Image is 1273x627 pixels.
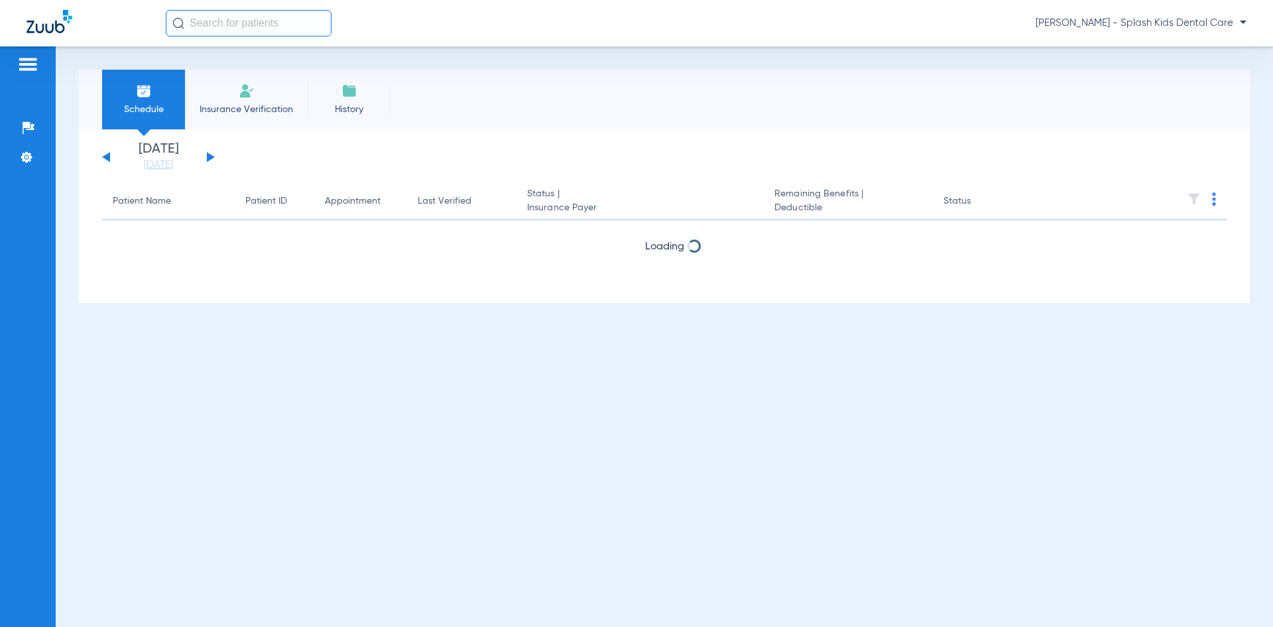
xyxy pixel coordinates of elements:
[418,194,471,208] div: Last Verified
[645,242,684,252] span: Loading
[119,159,198,172] a: [DATE]
[1212,192,1216,206] img: group-dot-blue.svg
[341,83,357,99] img: History
[113,194,171,208] div: Patient Name
[166,10,332,36] input: Search for patients
[764,183,932,220] th: Remaining Benefits |
[113,194,224,208] div: Patient Name
[516,183,764,220] th: Status |
[172,17,184,29] img: Search Icon
[933,183,1022,220] th: Status
[195,103,298,116] span: Insurance Verification
[112,103,175,116] span: Schedule
[27,10,72,33] img: Zuub Logo
[136,83,152,99] img: Schedule
[774,201,922,215] span: Deductible
[527,201,753,215] span: Insurance Payer
[325,194,381,208] div: Appointment
[1036,17,1246,30] span: [PERSON_NAME] - Splash Kids Dental Care
[17,56,38,72] img: hamburger-icon
[245,194,287,208] div: Patient ID
[119,143,198,172] li: [DATE]
[418,194,506,208] div: Last Verified
[245,194,304,208] div: Patient ID
[239,83,255,99] img: Manual Insurance Verification
[318,103,381,116] span: History
[1187,192,1201,206] img: filter.svg
[325,194,396,208] div: Appointment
